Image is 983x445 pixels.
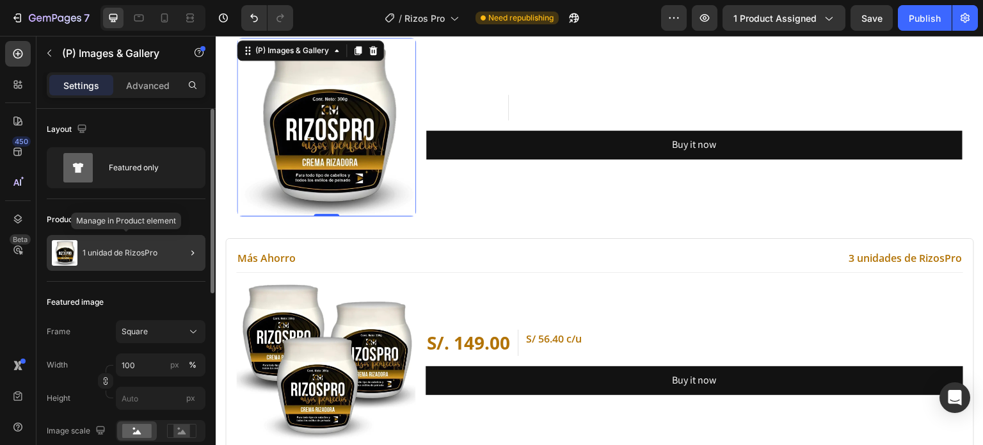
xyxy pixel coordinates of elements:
[851,5,893,31] button: Save
[404,12,445,25] span: Rizos Pro
[457,336,501,354] div: Buy it now
[122,326,148,337] span: Square
[310,295,366,311] p: S/ 56.40 c/u
[185,357,200,373] button: px
[52,240,77,266] img: product feature img
[5,5,95,31] button: 7
[210,330,747,359] button: Buy it now
[116,353,205,376] input: px%
[241,5,293,31] div: Undo/Redo
[861,13,883,24] span: Save
[939,382,970,413] div: Open Intercom Messenger
[109,153,187,182] div: Featured only
[10,234,31,245] div: Beta
[62,45,171,61] p: (P) Images & Gallery
[301,60,360,76] p: Envío Gratis
[909,12,941,25] div: Publish
[47,296,104,308] div: Featured image
[167,357,182,373] button: %
[335,213,747,231] h2: 3 unidades de RizosPro
[116,320,205,343] button: Square
[170,359,179,371] div: px
[47,121,90,138] div: Layout
[186,393,195,403] span: px
[63,79,99,92] p: Settings
[723,5,845,31] button: 1 product assigned
[22,214,314,230] p: Más Ahorro
[488,12,554,24] span: Need republishing
[210,294,296,320] div: S/. 149.00
[83,248,157,257] p: 1 unidad de RizosPro
[898,5,952,31] button: Publish
[47,326,70,337] label: Frame
[84,10,90,26] p: 7
[47,214,102,225] div: Product source
[47,392,70,404] label: Height
[216,36,983,445] iframe: Design area
[733,12,817,25] span: 1 product assigned
[189,359,196,371] div: %
[47,359,68,371] label: Width
[12,136,31,147] div: 450
[211,95,747,124] button: Buy it now
[47,423,108,440] div: Image scale
[456,100,500,118] div: Buy it now
[116,387,205,410] input: px
[126,79,170,92] p: Advanced
[399,12,402,25] span: /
